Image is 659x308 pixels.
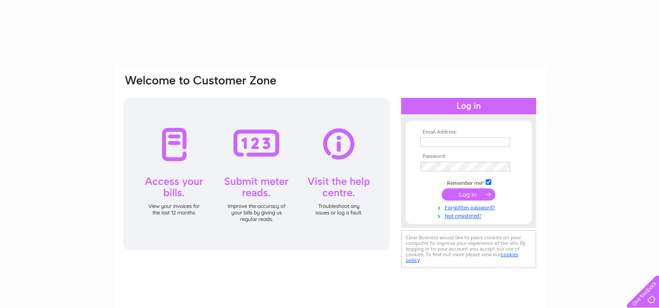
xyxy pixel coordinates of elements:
[418,129,519,135] th: Email Address:
[401,230,536,268] div: Clear Business would like to place cookies on your computer to improve your experience of the sit...
[420,211,519,219] a: Not registered?
[420,203,519,211] a: Forgotten password?
[418,178,519,187] td: Remember me?
[418,154,519,160] th: Password:
[442,188,495,201] input: Submit
[406,251,518,263] a: cookies policy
